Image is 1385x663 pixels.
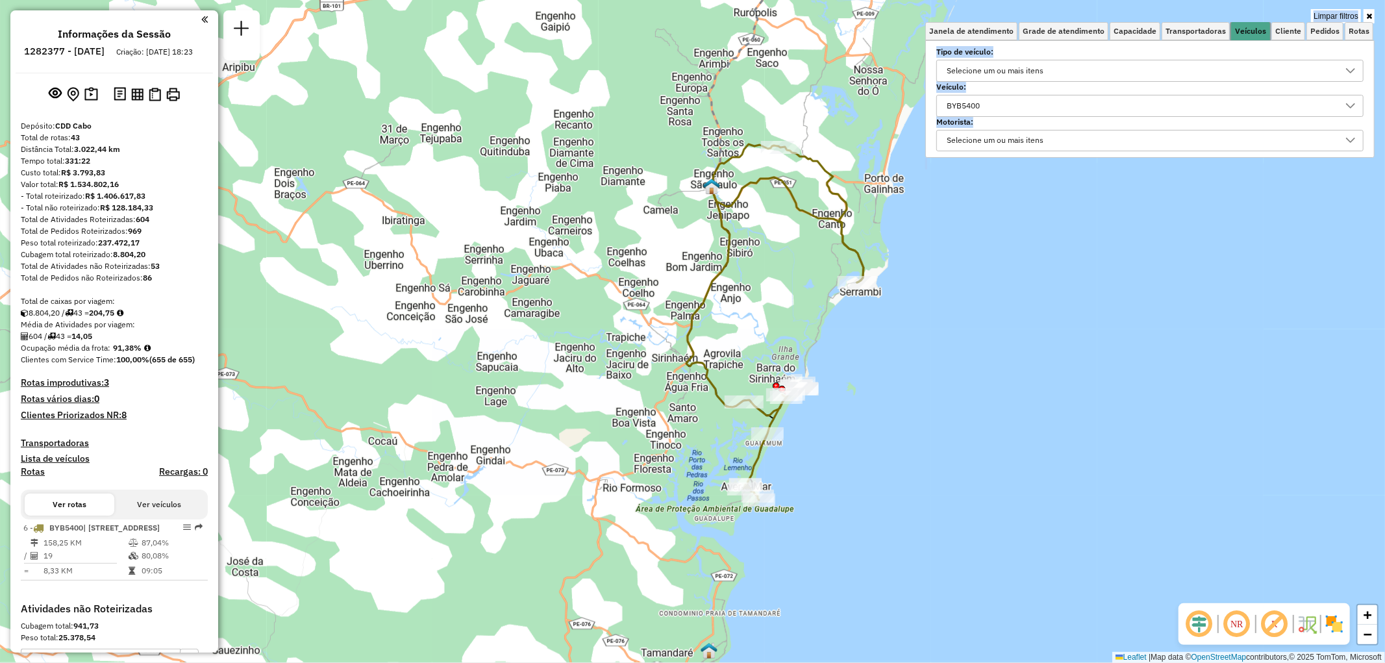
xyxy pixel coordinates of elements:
i: % de utilização da cubagem [129,552,138,560]
button: Painel de Sugestão [82,84,101,105]
div: Média de Atividades por viagem: [21,319,208,331]
i: Total de Atividades [21,332,29,340]
img: Tamandaré [701,642,717,659]
div: Criação: [DATE] 18:23 [111,46,198,58]
img: Exibir/Ocultar setores [1324,614,1345,634]
a: Zoom in [1358,605,1377,625]
span: 6 - [23,523,160,532]
div: 8.804,20 / 43 = [21,307,208,319]
strong: 86 [143,273,152,282]
a: Limpar filtros [1311,9,1361,23]
div: Total de rotas: [21,132,208,144]
h4: Informações da Sessão [58,28,171,40]
strong: 604 [136,214,149,224]
strong: CDD Cabo [55,121,92,131]
td: 158,25 KM [43,536,128,549]
i: Total de rotas [47,332,56,340]
div: Total de caixas por viagem: [21,295,208,307]
strong: 237.472,17 [98,238,140,247]
h4: Clientes Priorizados NR: [21,410,208,421]
span: + [1364,607,1372,623]
div: Peso total: [21,632,208,644]
strong: 331:22 [65,156,90,166]
div: Selecione um ou mais itens [942,60,1048,81]
button: Visualizar relatório de Roteirização [129,85,146,103]
td: / [23,549,30,562]
div: Valor total: [21,179,208,190]
a: Rotas [21,466,45,477]
h4: Rotas improdutivas: [21,377,208,388]
td: 80,08% [141,549,203,562]
label: Motorista: [936,116,1364,128]
a: Zoom out [1358,625,1377,644]
span: | [1149,653,1151,662]
button: Exibir sessão original [46,84,64,105]
strong: 100,00% [116,355,149,364]
div: Map data © contributors,© 2025 TomTom, Microsoft [1112,652,1385,663]
span: Pedidos [1310,27,1340,35]
strong: 14,05 [71,331,92,341]
span: BYB5400 [49,523,83,532]
strong: 8.804,20 [113,249,145,259]
strong: 91,38% [113,343,142,353]
div: Tempo total: [21,155,208,167]
h6: 1282377 - [DATE] [24,45,105,57]
button: Logs desbloquear sessão [111,84,129,105]
button: Imprimir Rotas [164,85,182,104]
span: Grade de atendimento [1023,27,1104,35]
td: 8,33 KM [43,564,128,577]
strong: 53 [151,261,160,271]
span: Janela de atendimento [929,27,1014,35]
strong: 969 [128,226,142,236]
strong: R$ 1.406.617,83 [85,191,145,201]
button: Centralizar mapa no depósito ou ponto de apoio [64,84,82,105]
span: | [STREET_ADDRESS] [83,523,160,532]
strong: 43 [71,132,80,142]
i: Total de Atividades [31,552,38,560]
label: Veículo: [936,81,1364,93]
h4: Transportadoras [21,438,208,449]
strong: (655 de 655) [149,355,195,364]
div: Total de Atividades não Roteirizadas: [21,260,208,272]
strong: 8 [121,409,127,421]
span: Ocultar deslocamento [1184,608,1215,640]
a: Leaflet [1116,653,1147,662]
span: Veículos [1235,27,1266,35]
button: Ver rotas [25,494,114,516]
a: Clique aqui para minimizar o painel [201,12,208,27]
em: Rota exportada [195,523,203,531]
strong: R$ 1.534.802,16 [58,179,119,189]
h4: Rotas vários dias: [21,394,208,405]
strong: 204,75 [89,308,114,318]
div: Depósito: [21,120,208,132]
i: % de utilização do peso [129,539,138,547]
span: − [1364,626,1372,642]
div: Total de Atividades Roteirizadas: [21,214,208,225]
strong: 25.378,54 [58,632,95,642]
i: Cubagem total roteirizado [21,309,29,317]
td: 09:05 [141,564,203,577]
em: Opções [183,523,191,531]
strong: 941,73 [73,621,99,631]
strong: 0 [94,393,99,405]
strong: R$ 128.184,33 [100,203,153,212]
i: Meta Caixas/viagem: 191,69 Diferença: 13,06 [117,309,123,317]
div: Cubagem total roteirizado: [21,249,208,260]
div: Custo total: [21,167,208,179]
img: Fluxo de ruas [1297,614,1317,634]
a: OpenStreetMap [1192,653,1247,662]
td: 87,04% [141,536,203,549]
div: Distância Total: [21,144,208,155]
div: - Total roteirizado: [21,190,208,202]
span: Ocupação média da frota: [21,343,110,353]
div: Total de Pedidos Roteirizados: [21,225,208,237]
button: Ver veículos [114,494,204,516]
div: Total de Pedidos não Roteirizados: [21,272,208,284]
strong: R$ 3.793,83 [61,168,105,177]
span: Capacidade [1114,27,1156,35]
strong: 3.022,44 km [74,144,120,154]
i: Total de rotas [65,309,73,317]
span: Transportadoras [1166,27,1226,35]
td: = [23,564,30,577]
